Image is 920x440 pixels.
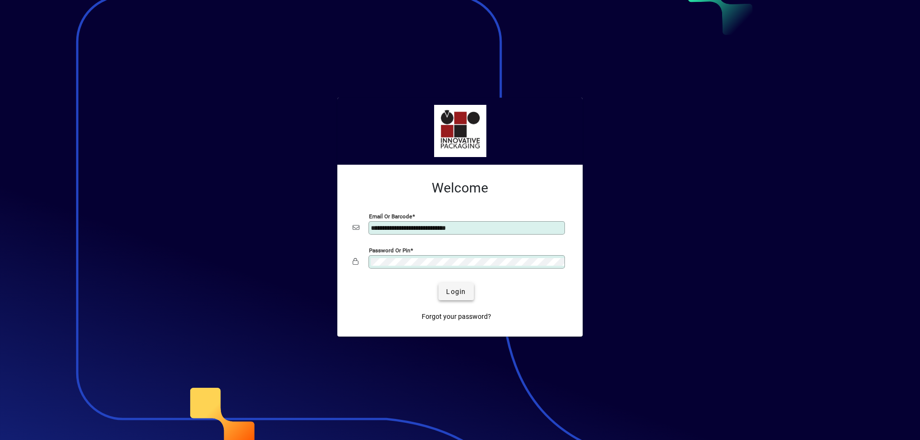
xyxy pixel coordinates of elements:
[418,308,495,325] a: Forgot your password?
[438,283,473,300] button: Login
[446,287,466,297] span: Login
[422,312,491,322] span: Forgot your password?
[369,213,412,220] mat-label: Email or Barcode
[353,180,567,196] h2: Welcome
[369,247,410,254] mat-label: Password or Pin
